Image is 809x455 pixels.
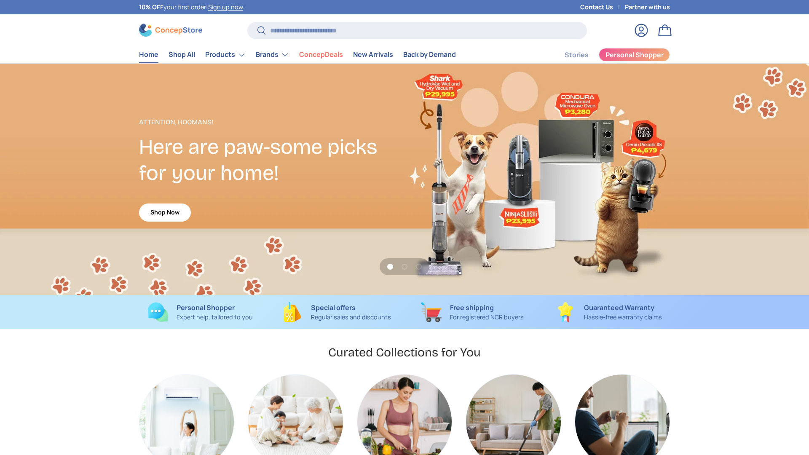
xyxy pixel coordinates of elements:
strong: Free shipping [450,303,494,312]
strong: Guaranteed Warranty [584,303,654,312]
p: your first order! . [139,3,244,12]
p: Expert help, tailored to you [177,313,253,322]
summary: Brands [251,46,294,63]
a: Guaranteed Warranty Hassle-free warranty claims [547,302,670,322]
nav: Secondary [544,46,670,63]
a: Partner with us [625,3,670,12]
a: Personal Shopper Expert help, tailored to you [139,302,262,322]
h2: Curated Collections for You [328,345,481,360]
a: Brands [256,46,289,63]
strong: Personal Shopper [177,303,235,312]
a: Stories [565,47,589,63]
a: Sign up now [208,3,243,11]
p: For registered NCR buyers [450,313,524,322]
a: Shop Now [139,203,191,222]
a: Shop All [169,46,195,63]
h2: Here are paw-some picks for your home! [139,134,404,186]
nav: Primary [139,46,456,63]
a: ConcepDeals [299,46,343,63]
summary: Products [200,46,251,63]
a: New Arrivals [353,46,393,63]
a: Home [139,46,158,63]
a: Back by Demand [403,46,456,63]
p: Attention, Hoomans! [139,117,404,127]
strong: 10% OFF [139,3,163,11]
a: Contact Us [580,3,625,12]
a: Products [205,46,246,63]
p: Regular sales and discounts [311,313,391,322]
a: Personal Shopper [599,48,670,62]
a: Special offers Regular sales and discounts [275,302,398,322]
a: Free shipping For registered NCR buyers [411,302,534,322]
p: Hassle-free warranty claims [584,313,662,322]
strong: Special offers [311,303,356,312]
span: Personal Shopper [605,51,664,58]
img: ConcepStore [139,24,202,37]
